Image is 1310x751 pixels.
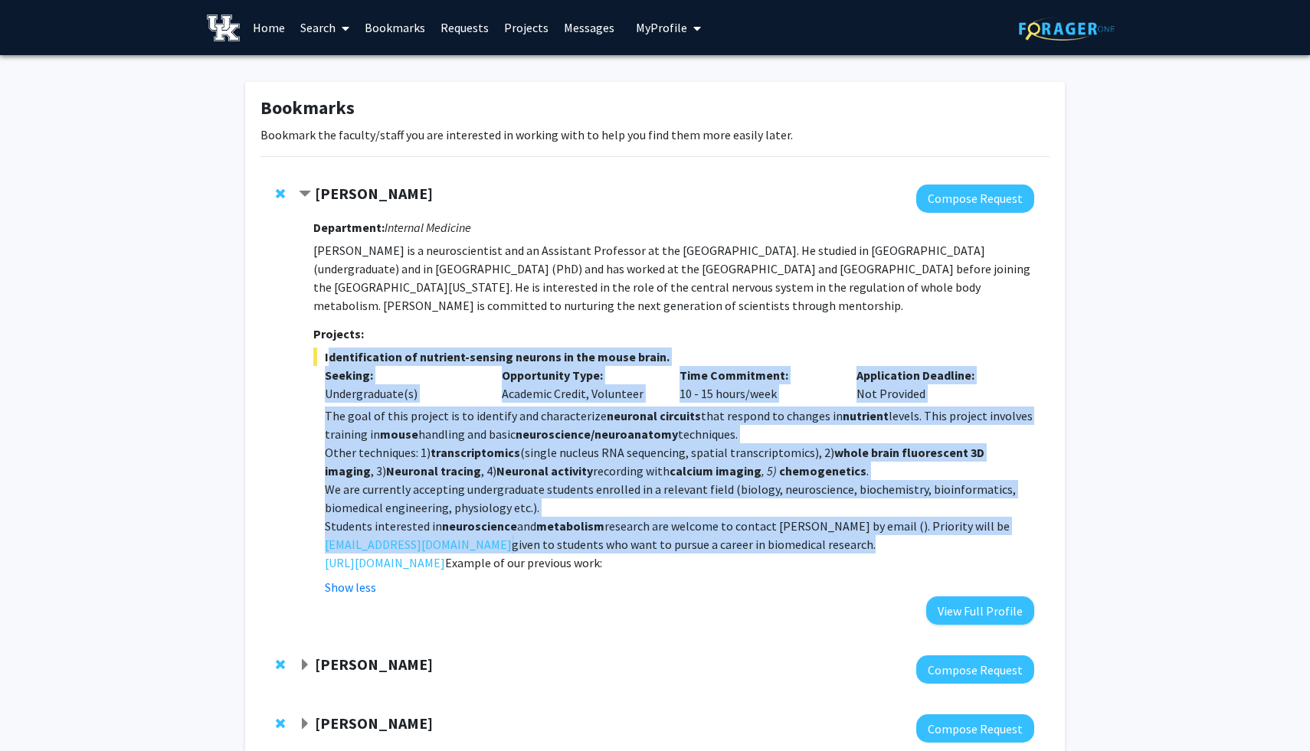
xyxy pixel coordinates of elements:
[926,596,1034,625] button: View Full Profile
[916,714,1034,743] button: Compose Request to Sarah D'Orazio
[761,463,777,478] em: , 5)
[636,20,687,35] span: My Profile
[260,126,1050,144] p: Bookmark the faculty/staff you are interested in working with to help you find them more easily l...
[916,655,1034,684] button: Compose Request to Ian Boggero
[325,553,1034,572] p: Example of our previous work:
[442,518,517,534] strong: neuroscience
[313,220,385,235] strong: Department:
[680,366,834,384] p: Time Commitment:
[276,658,285,671] span: Remove Ian Boggero from bookmarks
[496,1,556,54] a: Projects
[315,184,433,203] strong: [PERSON_NAME]
[490,366,668,403] div: Academic Credit, Volunteer
[845,366,1023,403] div: Not Provided
[556,1,622,54] a: Messages
[276,188,285,200] span: Remove Ioannis Papazoglou from bookmarks
[916,184,1034,213] button: Compose Request to Ioannis Papazoglou
[325,366,480,384] p: Seeking:
[777,463,866,478] strong: chemogenetics
[856,366,1011,384] p: Application Deadline:
[670,463,761,478] strong: calcium imaging
[313,348,1034,366] span: Identification of nutrient-sensing neurons in the mouse brain.
[325,407,1034,443] p: The goal of this project is to identify and characterize that respond to changes in levels. This ...
[313,279,981,313] span: e is interested in the role of the central nervous system in the regulation of whole body metabol...
[386,463,481,478] strong: Neuronal tracing
[325,443,1034,480] p: Other techniques: 1) (single nucleus RNA sequencing, spatial transcriptomics), 2) , 3) , 4) recor...
[325,517,1034,553] p: Students interested in and research are welcome to contact [PERSON_NAME] by email ( ). Priority w...
[357,1,433,54] a: Bookmarks
[315,655,433,674] strong: [PERSON_NAME]
[325,384,480,403] div: Undergraduate(s)
[843,408,889,423] strong: nutrient
[496,463,593,478] strong: Neuronal activity
[313,326,364,341] strong: Projects:
[502,366,657,384] p: Opportunity Type:
[385,220,471,235] i: Internal Medicine
[325,480,1034,517] p: We are currently accepting undergraduate students enrolled in a relevant field (biology, neurosci...
[325,535,512,553] a: [EMAIL_ADDRESS][DOMAIN_NAME]
[325,553,445,572] a: [URL][DOMAIN_NAME]
[380,426,418,442] strong: mouse
[516,426,678,442] strong: neuroscience/neuroanatomy
[607,408,701,423] strong: neuronal circuits
[325,578,376,596] button: Show less
[668,366,846,403] div: 10 - 15 hours/week
[245,1,293,54] a: Home
[207,15,240,41] img: University of Kentucky Logo
[260,97,1050,119] h1: Bookmarks
[276,717,285,730] span: Remove Sarah D'Orazio from bookmarks
[433,1,496,54] a: Requests
[11,682,65,740] iframe: Chat
[299,188,311,201] span: Contract Ioannis Papazoglou Bookmark
[431,445,520,460] strong: transcriptomics
[1019,17,1115,41] img: ForagerOne Logo
[313,241,1034,315] p: [PERSON_NAME] is a neuroscientist and an Assistant Professor at the [GEOGRAPHIC_DATA]. He studied...
[315,713,433,733] strong: [PERSON_NAME]
[299,659,311,671] span: Expand Ian Boggero Bookmark
[293,1,357,54] a: Search
[299,718,311,730] span: Expand Sarah D'Orazio Bookmark
[536,518,604,534] strong: metabolism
